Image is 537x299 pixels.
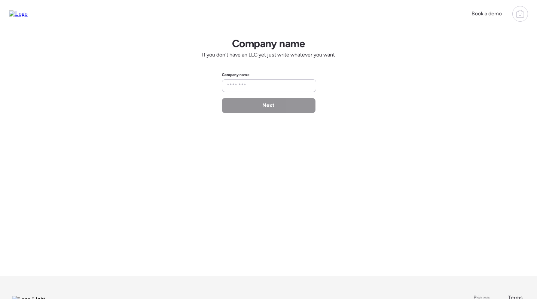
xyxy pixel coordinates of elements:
span: If you don't have an LLC yet just write whatever you want [202,51,335,59]
span: Book a demo [472,10,502,17]
span: Next [262,102,275,109]
img: Logo [9,10,28,17]
label: Company name [222,72,250,77]
h1: Company name [232,37,305,50]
